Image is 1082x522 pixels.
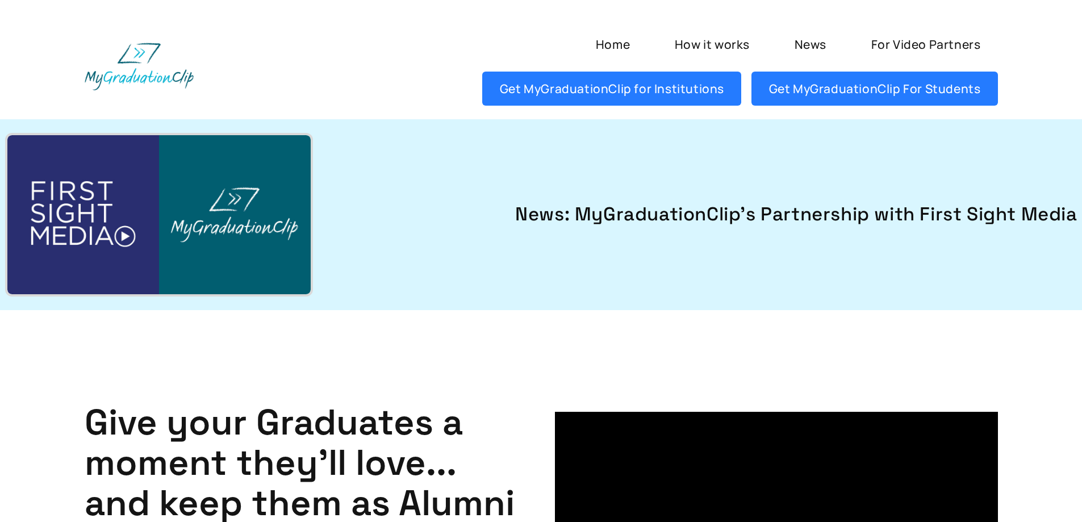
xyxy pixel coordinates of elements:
a: For Video Partners [854,27,997,61]
a: News: MyGraduationClip's Partnership with First Sight Media [340,201,1077,229]
a: How it works [657,27,767,61]
a: News [777,27,843,61]
a: Get MyGraduationClip For Students [751,72,997,106]
a: Get MyGraduationClip for Institutions [482,72,741,106]
a: Home [578,27,647,61]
